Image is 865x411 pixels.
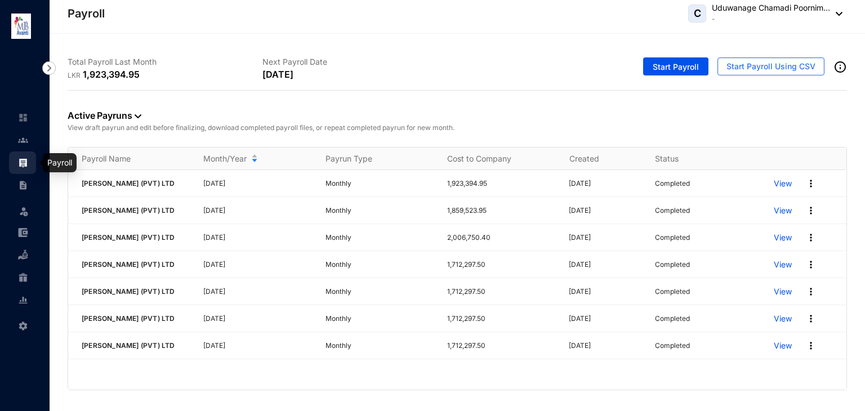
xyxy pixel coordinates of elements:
[447,205,555,216] p: 1,859,523.95
[774,286,792,297] a: View
[9,221,36,244] li: Expenses
[203,313,311,324] p: [DATE]
[203,232,311,243] p: [DATE]
[447,259,555,270] p: 1,712,297.50
[655,313,690,324] p: Completed
[569,178,641,189] p: [DATE]
[9,151,36,174] li: Payroll
[135,114,141,118] img: dropdown-black.8e83cc76930a90b1a4fdb6d089b7bf3a.svg
[774,178,792,189] a: View
[82,287,175,296] span: [PERSON_NAME] (PVT) LTD
[569,205,641,216] p: [DATE]
[655,205,690,216] p: Completed
[805,232,817,243] img: more.27664ee4a8faa814348e188645a3c1fc.svg
[569,259,641,270] p: [DATE]
[655,340,690,351] p: Completed
[68,70,83,81] p: LKR
[82,341,175,350] span: [PERSON_NAME] (PVT) LTD
[203,340,311,351] p: [DATE]
[434,148,555,170] th: Cost to Company
[9,174,36,196] li: Contracts
[312,148,434,170] th: Payrun Type
[326,178,434,189] p: Monthly
[68,110,141,121] a: Active Payruns
[262,68,293,81] p: [DATE]
[18,321,28,331] img: settings-unselected.1febfda315e6e19643a1.svg
[203,205,311,216] p: [DATE]
[68,122,847,133] p: View draft payrun and edit before finalizing, download completed payroll files, or repeat complet...
[569,340,641,351] p: [DATE]
[203,178,311,189] p: [DATE]
[641,148,760,170] th: Status
[326,232,434,243] p: Monthly
[9,106,36,129] li: Home
[569,313,641,324] p: [DATE]
[653,61,699,73] span: Start Payroll
[805,178,817,189] img: more.27664ee4a8faa814348e188645a3c1fc.svg
[774,232,792,243] a: View
[805,205,817,216] img: more.27664ee4a8faa814348e188645a3c1fc.svg
[805,259,817,270] img: more.27664ee4a8faa814348e188645a3c1fc.svg
[726,61,815,72] span: Start Payroll Using CSV
[82,206,175,215] span: [PERSON_NAME] (PVT) LTD
[326,313,434,324] p: Monthly
[82,233,175,242] span: [PERSON_NAME] (PVT) LTD
[805,286,817,297] img: more.27664ee4a8faa814348e188645a3c1fc.svg
[18,272,28,283] img: gratuity-unselected.a8c340787eea3cf492d7.svg
[774,340,792,351] a: View
[655,232,690,243] p: Completed
[68,148,190,170] th: Payroll Name
[774,313,792,324] a: View
[712,14,830,25] p: -
[655,178,690,189] p: Completed
[9,266,36,289] li: Gratuity
[82,314,175,323] span: [PERSON_NAME] (PVT) LTD
[9,289,36,311] li: Reports
[643,57,708,75] button: Start Payroll
[326,205,434,216] p: Monthly
[447,286,555,297] p: 1,712,297.50
[326,286,434,297] p: Monthly
[18,205,29,217] img: leave-unselected.2934df6273408c3f84d9.svg
[9,244,36,266] li: Loan
[805,340,817,351] img: more.27664ee4a8faa814348e188645a3c1fc.svg
[203,259,311,270] p: [DATE]
[68,6,105,21] p: Payroll
[447,313,555,324] p: 1,712,297.50
[655,286,690,297] p: Completed
[326,259,434,270] p: Monthly
[82,260,175,269] span: [PERSON_NAME] (PVT) LTD
[694,8,701,19] span: C
[9,129,36,151] li: Contacts
[447,178,555,189] p: 1,923,394.95
[774,259,792,270] a: View
[18,158,28,168] img: payroll.289672236c54bbec4828.svg
[447,340,555,351] p: 1,712,297.50
[717,57,824,75] button: Start Payroll Using CSV
[18,135,28,145] img: people-unselected.118708e94b43a90eceab.svg
[18,113,28,123] img: home-unselected.a29eae3204392db15eaf.svg
[68,56,262,68] p: Total Payroll Last Month
[203,286,311,297] p: [DATE]
[447,232,555,243] p: 2,006,750.40
[18,295,28,305] img: report-unselected.e6a6b4230fc7da01f883.svg
[262,56,457,68] p: Next Payroll Date
[833,60,847,74] img: info-outined.c2a0bb1115a2853c7f4cb4062ec879bc.svg
[83,68,140,81] p: 1,923,394.95
[18,180,28,190] img: contract-unselected.99e2b2107c0a7dd48938.svg
[82,179,175,187] span: [PERSON_NAME] (PVT) LTD
[774,205,792,216] a: View
[18,227,28,238] img: expense-unselected.2edcf0507c847f3e9e96.svg
[556,148,642,170] th: Created
[569,286,641,297] p: [DATE]
[203,153,247,164] span: Month/Year
[569,232,641,243] p: [DATE]
[655,259,690,270] p: Completed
